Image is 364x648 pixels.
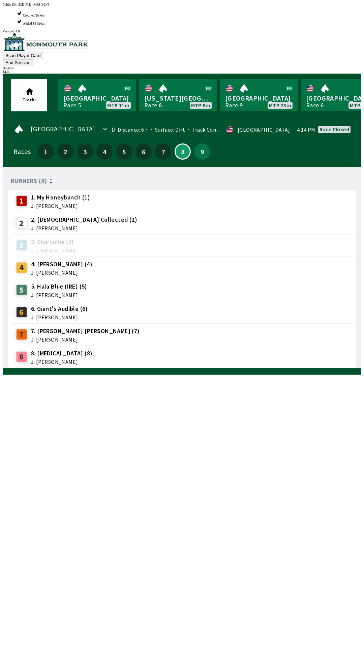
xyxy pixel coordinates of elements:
[57,143,73,160] button: 2
[3,70,361,74] div: $ 4.00
[16,195,27,206] div: 1
[16,351,27,362] div: 8
[31,292,87,298] span: J: [PERSON_NAME]
[3,3,361,6] div: Public ID:
[16,240,27,251] div: 3
[107,103,129,108] span: MTP 11m
[175,143,191,160] button: 8
[31,337,140,342] span: J: [PERSON_NAME]
[23,97,37,103] span: Tracks
[31,203,90,209] span: J: [PERSON_NAME]
[63,103,81,108] div: Race 5
[220,79,298,111] a: [GEOGRAPHIC_DATA]Race 9MTP 23m
[16,285,27,295] div: 5
[191,103,210,108] span: MTP 8m
[23,13,44,17] span: Credited Ticket
[177,150,188,153] span: 8
[139,79,217,111] a: [US_STATE][GEOGRAPHIC_DATA]Race 8MTP 8m
[11,79,47,111] button: Tracks
[39,149,52,154] span: 1
[3,29,361,33] div: Version 1.4.0
[59,149,72,154] span: 2
[13,149,31,154] div: Races
[31,126,95,132] span: [GEOGRAPHIC_DATA]
[31,238,78,246] span: 3. Charluche (3)
[31,215,137,224] span: 2. [DEMOGRAPHIC_DATA] Collected (2)
[3,59,33,66] button: End Session
[31,359,92,364] span: J: [PERSON_NAME]
[155,143,171,160] button: 7
[225,94,293,103] span: [GEOGRAPHIC_DATA]
[3,52,43,59] button: Scan Player Card
[96,143,113,160] button: 4
[16,307,27,318] div: 6
[137,149,150,154] span: 6
[297,127,315,132] span: 4:14 PM
[269,103,291,108] span: MTP 23m
[144,103,162,108] div: Race 8
[148,126,185,133] span: Surface: Dirt
[31,282,87,291] span: 5. Hala Blue (IRE) (5)
[31,193,90,202] span: 1. My Honeybunch (1)
[31,327,140,335] span: 7. [PERSON_NAME] [PERSON_NAME] (7)
[320,127,349,132] div: Race closed
[98,149,111,154] span: 4
[11,178,47,184] span: Runners (8)
[11,178,353,184] div: Runners (8)
[157,149,170,154] span: 7
[77,143,93,160] button: 3
[3,66,361,70] div: Balance
[112,127,115,132] div: 0
[16,262,27,273] div: 4
[118,149,130,154] span: 5
[185,126,244,133] span: Track Condition: Firm
[63,94,131,103] span: [GEOGRAPHIC_DATA]
[79,149,91,154] span: 3
[306,103,324,108] div: Race 6
[3,33,88,51] img: venue logo
[118,126,148,133] span: Distance: 6 F
[238,127,290,132] div: [GEOGRAPHIC_DATA]
[31,270,92,275] span: J: [PERSON_NAME]
[135,143,152,160] button: 6
[144,94,212,103] span: [US_STATE][GEOGRAPHIC_DATA]
[58,79,136,111] a: [GEOGRAPHIC_DATA]Race 5MTP 11m
[16,329,27,340] div: 7
[23,22,45,25] span: Added $4 Credit
[31,260,92,269] span: 4. [PERSON_NAME] (4)
[194,143,210,160] button: 9
[31,304,88,313] span: 6. Giant's Audible (6)
[225,103,243,108] div: Race 9
[38,143,54,160] button: 1
[31,225,137,231] span: J: [PERSON_NAME]
[116,143,132,160] button: 5
[31,248,78,253] span: J: [PERSON_NAME]
[16,218,27,228] div: 2
[196,149,209,154] span: 9
[18,3,49,6] span: IEID-FI4J-IM3S-X2VJ
[31,349,92,358] span: 8. [MEDICAL_DATA] (8)
[31,315,88,320] span: J: [PERSON_NAME]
